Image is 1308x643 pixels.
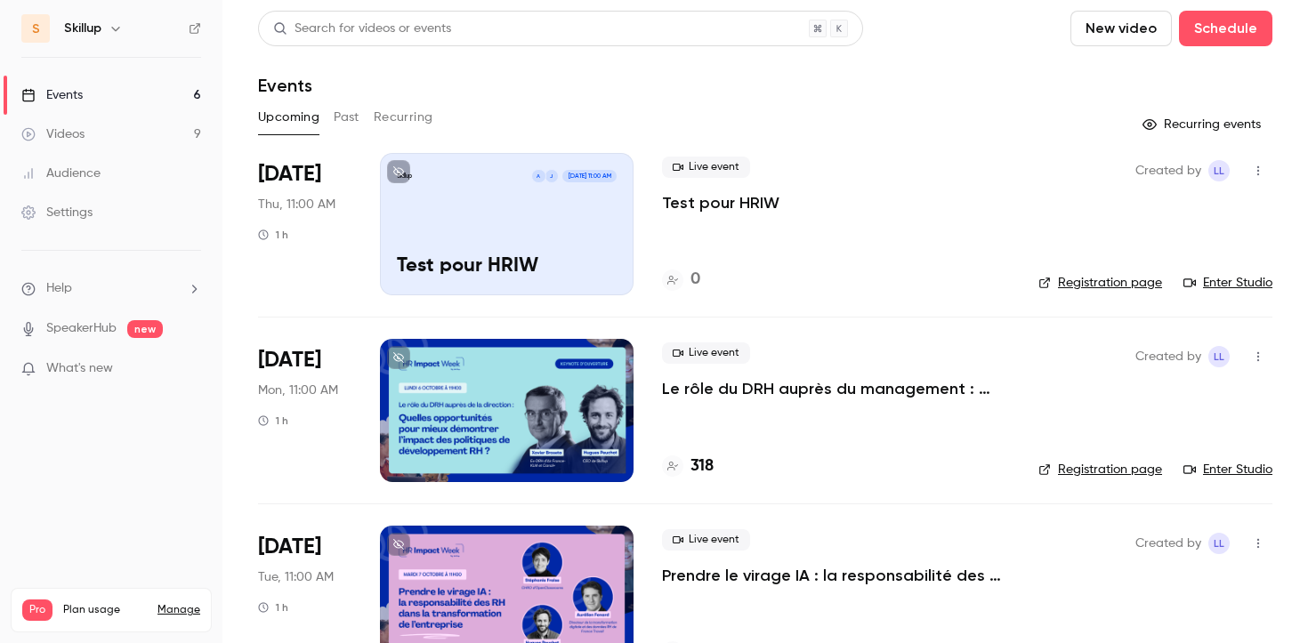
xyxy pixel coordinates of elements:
[258,153,351,295] div: Oct 2 Thu, 11:00 AM (Europe/Paris)
[258,160,321,189] span: [DATE]
[1038,274,1162,292] a: Registration page
[562,170,616,182] span: [DATE] 11:00 AM
[273,20,451,38] div: Search for videos or events
[380,153,634,295] a: SkillupJA[DATE] 11:00 AMTest pour HRIW
[258,228,288,242] div: 1 h
[258,339,351,481] div: Oct 6 Mon, 11:00 AM (Europe/Paris)
[46,319,117,338] a: SpeakerHub
[21,125,85,143] div: Videos
[1179,11,1272,46] button: Schedule
[662,342,750,364] span: Live event
[662,157,750,178] span: Live event
[662,529,750,551] span: Live event
[1135,346,1201,367] span: Created by
[1208,160,1230,181] span: Louise Le Guillou
[662,192,779,213] a: Test pour HRIW
[1134,110,1272,139] button: Recurring events
[21,204,93,221] div: Settings
[662,565,1010,586] a: Prendre le virage IA : la responsabilité des RH dans la transformation de l'entreprise
[690,454,714,478] h4: 318
[258,382,338,399] span: Mon, 11:00 AM
[22,599,52,621] span: Pro
[1135,160,1201,181] span: Created by
[46,359,113,378] span: What's new
[531,169,545,183] div: A
[258,103,319,132] button: Upcoming
[545,169,559,183] div: J
[662,378,1010,399] a: Le rôle du DRH auprès du management : quelles opportunités pour mieux démontrer l’impact des poli...
[258,600,288,615] div: 1 h
[1183,461,1272,478] a: Enter Studio
[46,279,72,298] span: Help
[63,603,147,617] span: Plan usage
[180,361,201,377] iframe: Noticeable Trigger
[64,20,101,37] h6: Skillup
[32,20,40,38] span: S
[21,165,101,182] div: Audience
[334,103,359,132] button: Past
[1135,533,1201,554] span: Created by
[1208,533,1230,554] span: Louise Le Guillou
[258,568,334,586] span: Tue, 11:00 AM
[258,196,335,213] span: Thu, 11:00 AM
[157,603,200,617] a: Manage
[397,255,617,278] p: Test pour HRIW
[1208,346,1230,367] span: Louise Le Guillou
[21,86,83,104] div: Events
[1038,461,1162,478] a: Registration page
[1214,533,1224,554] span: LL
[662,454,714,478] a: 318
[258,75,312,96] h1: Events
[258,346,321,374] span: [DATE]
[258,533,321,561] span: [DATE]
[1214,346,1224,367] span: LL
[1183,274,1272,292] a: Enter Studio
[258,414,288,428] div: 1 h
[21,279,201,298] li: help-dropdown-opener
[1070,11,1172,46] button: New video
[690,268,700,292] h4: 0
[662,268,700,292] a: 0
[1214,160,1224,181] span: LL
[127,320,163,338] span: new
[374,103,433,132] button: Recurring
